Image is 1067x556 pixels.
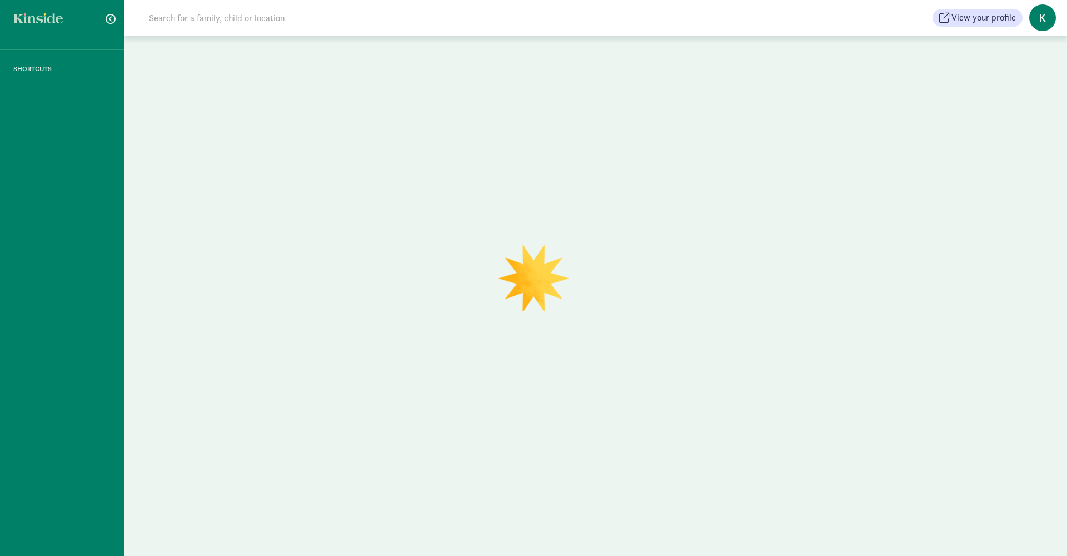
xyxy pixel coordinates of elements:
span: View your profile [951,11,1016,24]
button: View your profile [933,9,1023,27]
iframe: Chat Widget [1011,503,1067,556]
span: K [1029,4,1056,31]
input: Search for a family, child or location [142,7,454,29]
